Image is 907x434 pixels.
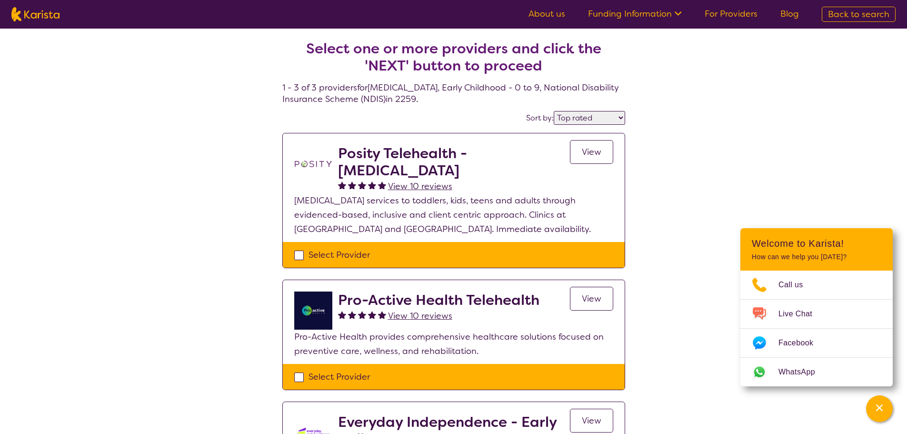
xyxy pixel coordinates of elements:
span: View [582,415,601,426]
p: Pro-Active Health provides comprehensive healthcare solutions focused on preventive care, wellnes... [294,330,613,358]
img: fullstar [368,311,376,319]
img: fullstar [358,311,366,319]
span: View [582,146,601,158]
p: How can we help you [DATE]? [752,253,881,261]
span: Back to search [828,9,889,20]
a: Blog [780,8,799,20]
span: WhatsApp [778,365,827,379]
span: View 10 reviews [388,310,452,322]
h4: 1 - 3 of 3 providers for [MEDICAL_DATA] , Early Childhood - 0 to 9 , National Disability Insuranc... [282,17,625,105]
a: About us [528,8,565,20]
a: View [570,287,613,311]
h2: Select one or more providers and click the 'NEXT' button to proceed [294,40,614,74]
ul: Choose channel [740,271,893,386]
img: Karista logo [11,7,60,21]
a: View [570,140,613,164]
a: View 10 reviews [388,179,452,193]
img: fullstar [358,181,366,189]
img: fullstar [348,311,356,319]
h2: Posity Telehealth - [MEDICAL_DATA] [338,145,570,179]
span: Call us [778,278,815,292]
img: fullstar [378,181,386,189]
img: fullstar [338,311,346,319]
img: fullstar [368,181,376,189]
a: For Providers [705,8,757,20]
p: [MEDICAL_DATA] services to toddlers, kids, teens and adults through evidenced-based, inclusive an... [294,193,613,236]
h2: Pro-Active Health Telehealth [338,292,539,309]
img: ymlb0re46ukcwlkv50cv.png [294,292,332,330]
label: Sort by: [526,113,554,123]
span: View 10 reviews [388,181,452,192]
a: View 10 reviews [388,309,452,323]
img: fullstar [378,311,386,319]
button: Channel Menu [866,395,893,422]
div: Channel Menu [740,228,893,386]
a: Funding Information [588,8,682,20]
span: Live Chat [778,307,824,321]
img: t1bslo80pcylnzwjhndq.png [294,145,332,183]
img: fullstar [338,181,346,189]
img: fullstar [348,181,356,189]
a: View [570,409,613,433]
span: View [582,293,601,304]
a: Back to search [822,7,896,22]
span: Facebook [778,336,825,350]
a: Web link opens in a new tab. [740,358,893,386]
h2: Welcome to Karista! [752,238,881,249]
